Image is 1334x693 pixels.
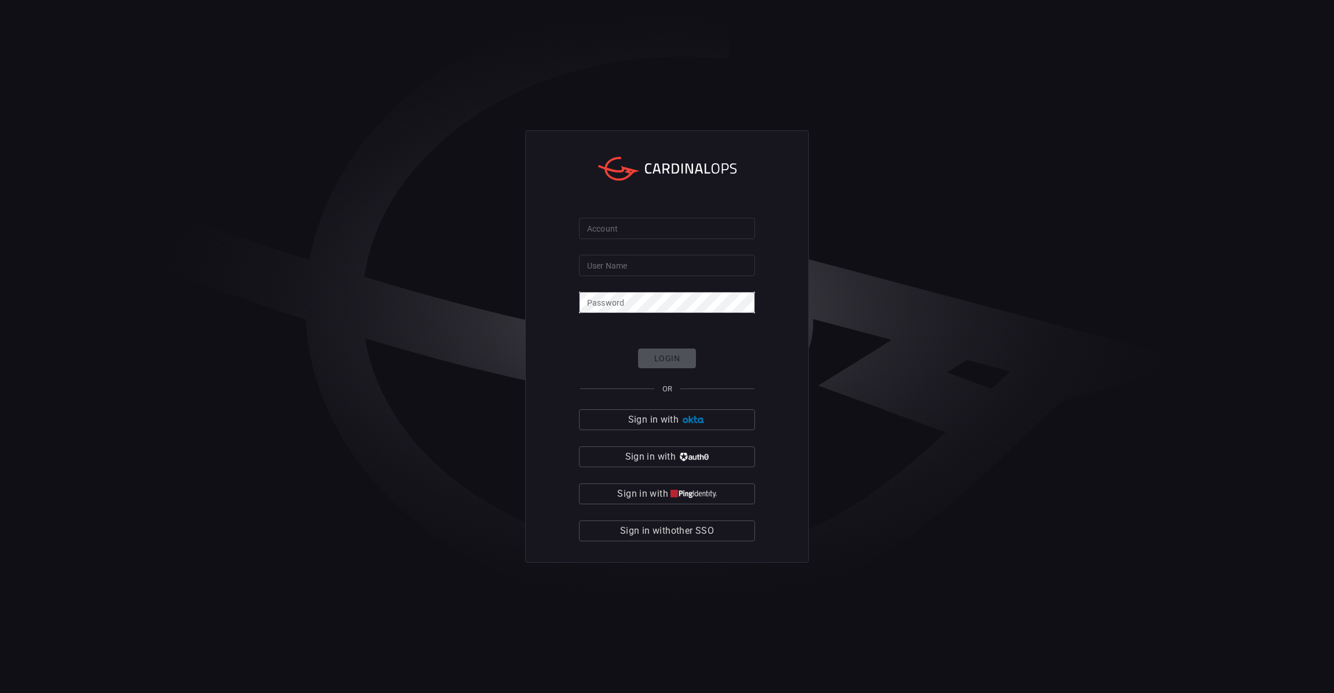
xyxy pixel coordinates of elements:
span: Sign in with other SSO [620,523,714,539]
img: quu4iresuhQAAAABJRU5ErkJggg== [670,490,717,498]
img: Ad5vKXme8s1CQAAAABJRU5ErkJggg== [681,416,706,424]
span: Sign in with [625,449,676,465]
input: Type your account [579,218,755,239]
button: Sign in with [579,409,755,430]
img: vP8Hhh4KuCH8AavWKdZY7RZgAAAAASUVORK5CYII= [678,453,709,461]
button: Sign in withother SSO [579,520,755,541]
input: Type your user name [579,255,755,276]
button: Sign in with [579,483,755,504]
button: Sign in with [579,446,755,467]
span: Sign in with [628,412,679,428]
span: OR [662,384,672,393]
span: Sign in with [617,486,668,502]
